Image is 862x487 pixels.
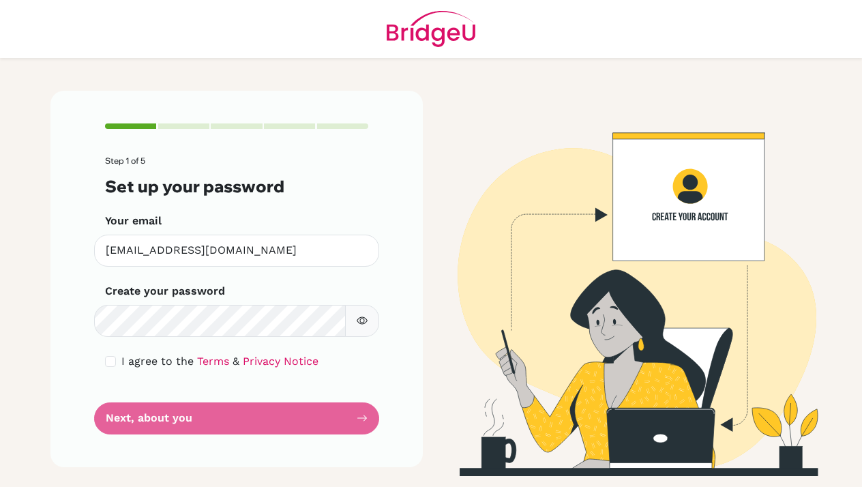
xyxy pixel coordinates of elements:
[105,283,225,299] label: Create your password
[243,355,318,368] a: Privacy Notice
[105,156,145,166] span: Step 1 of 5
[233,355,239,368] span: &
[121,355,194,368] span: I agree to the
[197,355,229,368] a: Terms
[105,177,368,196] h3: Set up your password
[105,213,162,229] label: Your email
[94,235,379,267] input: Insert your email*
